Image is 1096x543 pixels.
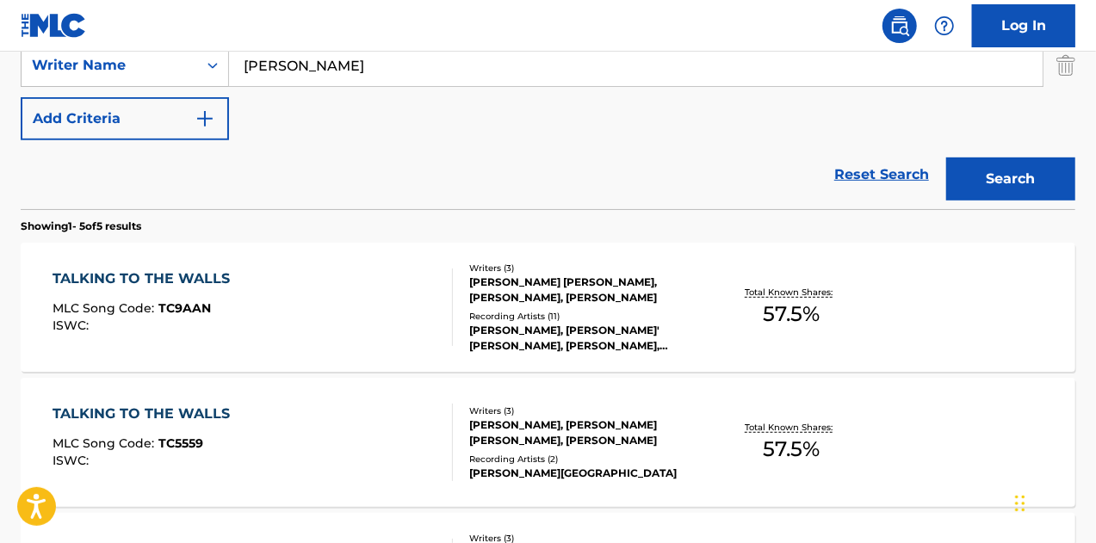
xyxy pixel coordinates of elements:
p: Showing 1 - 5 of 5 results [21,219,141,234]
span: ISWC : [53,453,93,468]
span: TC5559 [158,435,203,451]
span: TC9AAN [158,300,211,316]
div: TALKING TO THE WALLS [53,268,238,289]
div: [PERSON_NAME], [PERSON_NAME] [PERSON_NAME], [PERSON_NAME] [469,417,703,448]
div: Drag [1015,478,1025,529]
img: 9d2ae6d4665cec9f34b9.svg [195,108,215,129]
span: MLC Song Code : [53,300,158,316]
a: Reset Search [826,156,938,194]
div: [PERSON_NAME][GEOGRAPHIC_DATA] [469,466,703,481]
p: Total Known Shares: [746,286,838,299]
div: Help [927,9,962,43]
iframe: Chat Widget [1010,460,1096,543]
a: Log In [972,4,1075,47]
div: TALKING TO THE WALLS [53,404,238,424]
div: Writer Name [32,55,187,76]
div: Recording Artists ( 2 ) [469,453,703,466]
div: Writers ( 3 ) [469,404,703,417]
img: help [934,15,955,36]
span: 57.5 % [763,299,820,330]
div: [PERSON_NAME] [PERSON_NAME], [PERSON_NAME], [PERSON_NAME] [469,275,703,305]
div: Recording Artists ( 11 ) [469,310,703,323]
span: MLC Song Code : [53,435,158,451]
span: ISWC : [53,318,93,333]
img: Delete Criterion [1056,44,1075,87]
span: 57.5 % [763,434,820,465]
a: TALKING TO THE WALLSMLC Song Code:TC5559ISWC:Writers (3)[PERSON_NAME], [PERSON_NAME] [PERSON_NAME... [21,378,1075,507]
img: MLC Logo [21,13,87,38]
button: Add Criteria [21,97,229,140]
div: [PERSON_NAME], [PERSON_NAME]' [PERSON_NAME], [PERSON_NAME], [PERSON_NAME], [PERSON_NAME], [PERSON... [469,323,703,354]
a: Public Search [882,9,917,43]
div: Writers ( 3 ) [469,262,703,275]
img: search [889,15,910,36]
p: Total Known Shares: [746,421,838,434]
a: TALKING TO THE WALLSMLC Song Code:TC9AANISWC:Writers (3)[PERSON_NAME] [PERSON_NAME], [PERSON_NAME... [21,243,1075,372]
button: Search [946,157,1075,201]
